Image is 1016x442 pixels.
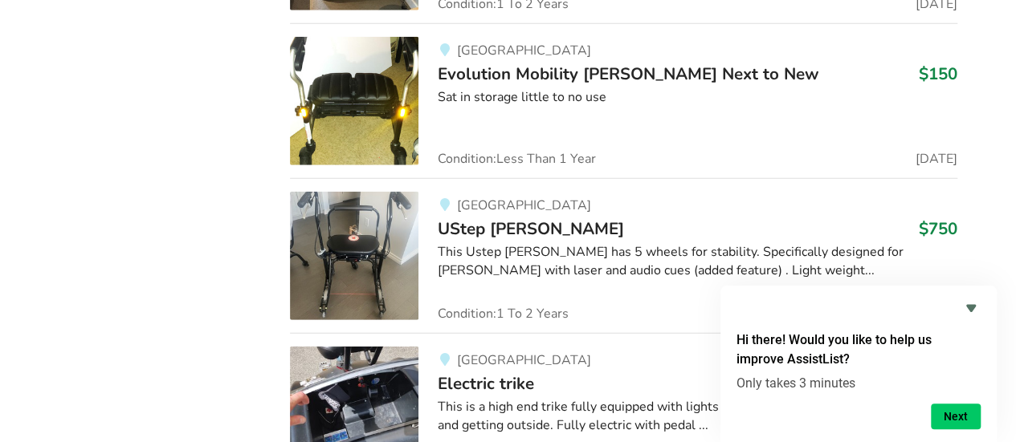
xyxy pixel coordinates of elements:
span: [GEOGRAPHIC_DATA] [456,197,590,214]
span: [DATE] [916,152,957,165]
img: mobility-evolution mobility walker next to new [290,37,418,165]
span: Evolution Mobility [PERSON_NAME] Next to New [438,63,819,85]
button: Next question [931,403,981,429]
button: Hide survey [961,298,981,318]
h3: $750 [919,218,957,239]
h2: Hi there! Would you like to help us improve AssistList? [736,330,981,369]
span: Electric trike [438,372,534,395]
span: Condition: Less Than 1 Year [438,152,596,165]
a: mobility-evolution mobility walker next to new[GEOGRAPHIC_DATA]Evolution Mobility [PERSON_NAME] N... [290,23,957,178]
span: [GEOGRAPHIC_DATA] [456,42,590,59]
img: mobility-ustep walker [290,192,418,320]
a: mobility-ustep walker[GEOGRAPHIC_DATA]UStep [PERSON_NAME]$750This Ustep [PERSON_NAME] has 5 wheel... [290,178,957,333]
h3: $150 [919,63,957,84]
div: This Ustep [PERSON_NAME] has 5 wheels for stability. Specifically designed for [PERSON_NAME] with... [438,243,957,280]
span: [GEOGRAPHIC_DATA] [456,351,590,369]
div: Hi there! Would you like to help us improve AssistList? [736,298,981,429]
div: Sat in storage little to no use [438,88,957,107]
span: UStep [PERSON_NAME] [438,217,624,240]
div: This is a high end trike fully equipped with lights and music. Excellent for seated exercise and ... [438,398,957,435]
p: Only takes 3 minutes [736,375,981,391]
span: Condition: 1 To 2 Years [438,307,569,320]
